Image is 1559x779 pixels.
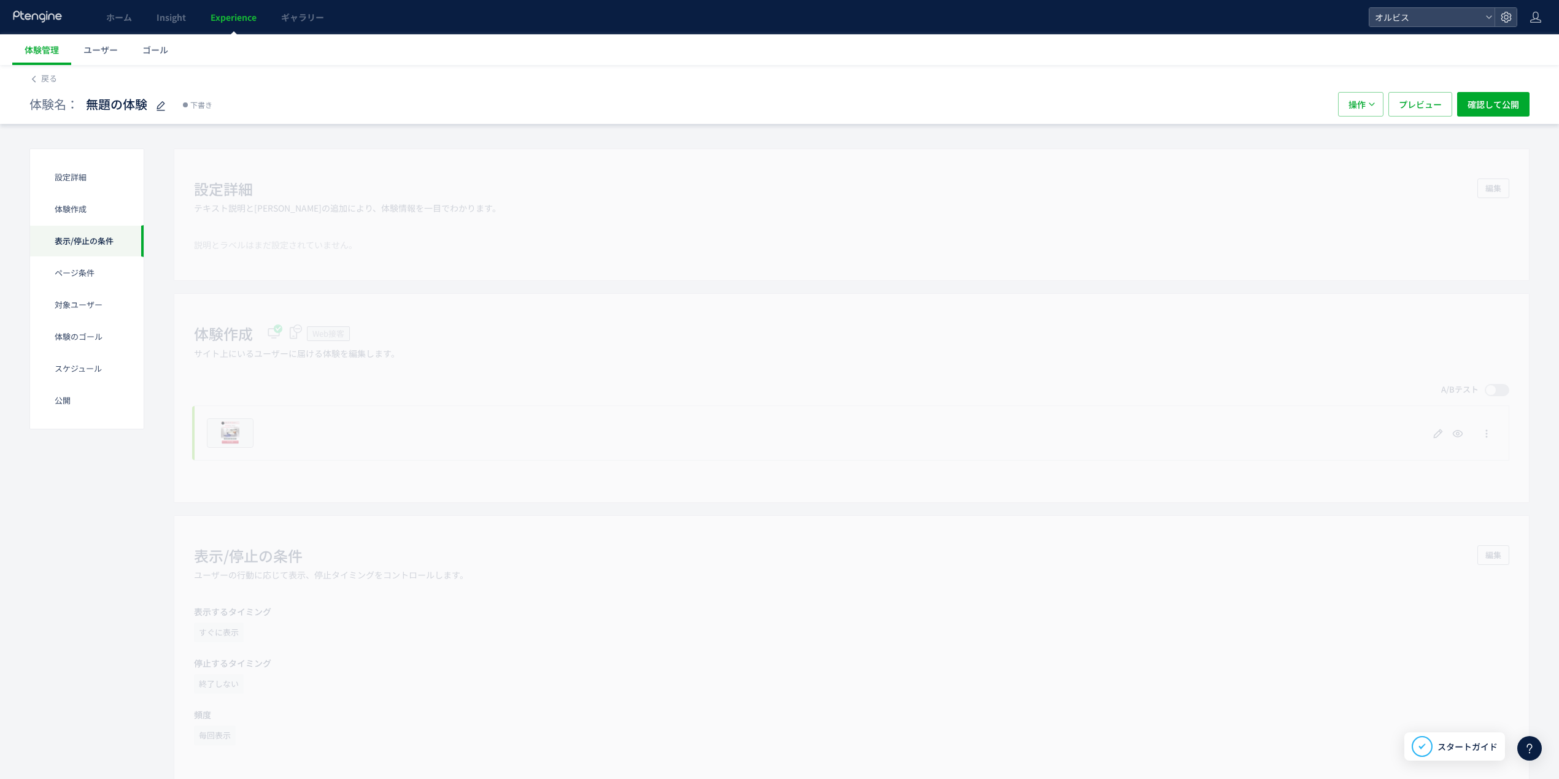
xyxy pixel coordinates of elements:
span: Experience [211,11,257,23]
div: 公開 [30,385,144,416]
span: 体験管理 [25,44,59,56]
span: ユーザー [83,44,118,56]
img: d5c14503e73db40262562440658495bd1757665709890.png [210,421,250,445]
div: スケジュール​ [30,353,144,385]
span: 無題の体験 [86,96,147,113]
span: 戻る [41,72,57,84]
div: 体験作成 [30,193,144,225]
div: 設定詳細 [30,161,144,193]
div: ページ条件 [30,257,144,289]
span: 確認して公開 [1468,92,1519,117]
span: 体験名： [29,96,79,113]
div: 体験のゴール [30,321,144,353]
span: Insight [157,11,186,23]
span: ギャラリー [281,11,324,23]
div: 対象ユーザー [30,289,144,321]
button: 確認して公開 [1457,92,1530,117]
span: スタートガイド [1437,740,1498,753]
span: 操作 [1348,92,1366,117]
button: 操作 [1338,92,1383,117]
span: オルビス [1371,8,1480,26]
span: ホーム [106,11,132,23]
span: 下書き [190,99,212,111]
div: 表示/停止の条件 [30,225,144,257]
button: プレビュー [1388,92,1452,117]
span: プレビュー [1399,92,1442,117]
span: ゴール [142,44,168,56]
